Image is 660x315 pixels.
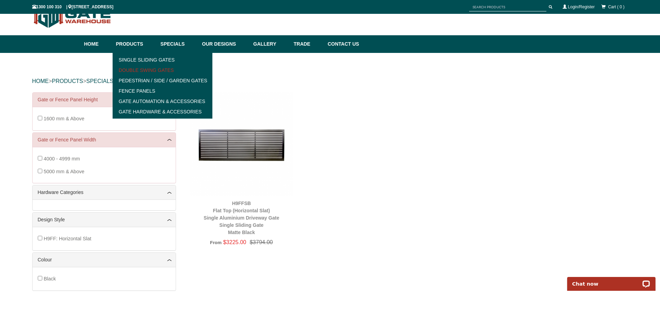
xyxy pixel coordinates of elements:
[246,239,273,245] span: $3794.00
[115,55,211,65] a: Single Sliding Gates
[84,35,113,53] a: Home
[38,96,170,103] a: Gate or Fence Panel Height
[210,240,221,245] span: From
[38,216,170,223] a: Design Style
[157,35,199,53] a: Specials
[204,201,279,235] a: H9FFSBFlat Top (Horizontal Slat)Single Aluminium Driveway GateSingle Sliding GateMatte Black
[290,35,324,53] a: Trade
[115,106,211,117] a: Gate Hardware & Accessories
[115,96,211,106] a: Gate Automation & Accessories
[250,35,290,53] a: Gallery
[38,256,170,263] a: Colour
[44,169,85,174] span: 5000 mm & Above
[113,35,157,53] a: Products
[324,35,359,53] a: Contact Us
[190,92,293,196] img: H9FFSB - Flat Top (Horizontal Slat) - Single Aluminium Driveway Gate - Single Sliding Gate - Matt...
[38,189,170,196] a: Hardware Categories
[44,236,91,241] span: H9FF: Horizontal Slat
[32,4,114,9] span: 1300 100 310 | [STREET_ADDRESS]
[32,78,49,84] a: HOME
[44,156,80,161] span: 4000 - 4999 mm
[115,65,211,75] a: Double Swing Gates
[223,239,246,245] span: $3225.00
[32,70,628,92] div: > >
[115,86,211,96] a: Fence Panels
[86,78,113,84] a: SPECIALS
[568,4,595,9] a: Login/Register
[44,276,56,281] span: Black
[115,75,211,86] a: Pedestrian / Side / Garden Gates
[469,3,546,11] input: SEARCH PRODUCTS
[52,78,83,84] a: PRODUCTS
[199,35,250,53] a: Our Designs
[608,4,624,9] span: Cart ( 0 )
[44,116,85,121] span: 1600 mm & Above
[38,136,170,143] a: Gate or Fence Panel Width
[563,269,660,291] iframe: LiveChat chat widget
